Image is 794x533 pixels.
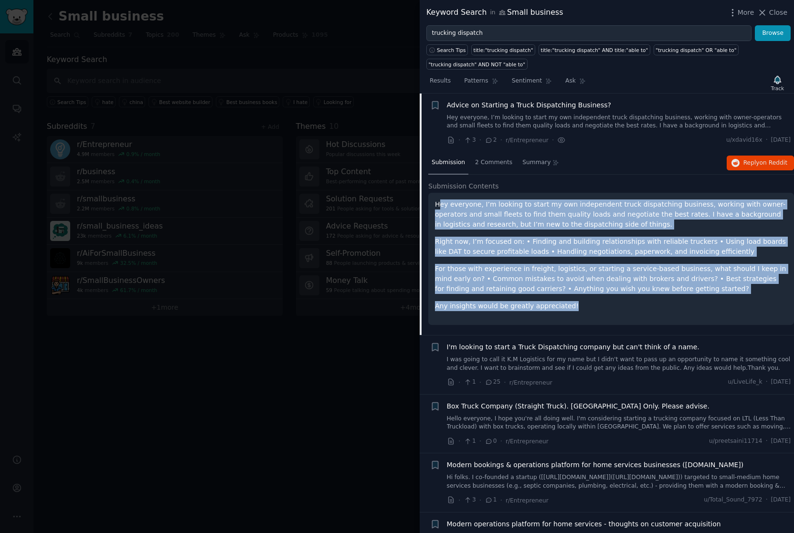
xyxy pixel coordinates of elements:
[771,136,791,145] span: [DATE]
[766,378,768,387] span: ·
[447,114,791,130] a: Hey everyone, I’m looking to start my own independent truck dispatching business, working with ow...
[447,401,709,411] a: Box Truck Company (Straight Truck). [GEOGRAPHIC_DATA] Only. Please advise.
[771,378,791,387] span: [DATE]
[435,237,787,257] p: Right now, I’m focused on: • Finding and building relationships with reliable truckers • Using lo...
[479,135,481,145] span: ·
[743,159,787,167] span: Reply
[426,73,454,93] a: Results
[509,379,552,386] span: r/Entrepreneur
[464,77,488,85] span: Patterns
[479,436,481,446] span: ·
[485,378,500,387] span: 25
[426,25,752,42] input: Try a keyword related to your business
[728,8,754,18] button: More
[464,378,476,387] span: 1
[458,377,460,387] span: ·
[435,301,787,311] p: Any insights would be greatly appreciated!
[447,342,699,352] a: I'm looking to start a Truck Dispatching company but can't think of a name.
[490,9,495,17] span: in
[766,437,768,446] span: ·
[504,377,506,387] span: ·
[500,135,502,145] span: ·
[768,73,787,93] button: Track
[738,8,754,18] span: More
[426,44,468,55] button: Search Tips
[432,158,465,167] span: Submission
[474,47,533,53] div: title:"trucking dispatch"
[771,496,791,504] span: [DATE]
[447,473,791,490] a: Hi folks. I co-founded a startup ([[URL][DOMAIN_NAME]]([URL][DOMAIN_NAME])) targeted to small-med...
[656,47,736,53] div: "trucking dispatch" OR "able to"
[562,73,589,93] a: Ask
[771,85,784,92] div: Track
[429,61,526,68] div: "trucking dispatch" AND NOT "able to"
[766,136,768,145] span: ·
[755,25,791,42] button: Browse
[447,100,612,110] a: Advice on Starting a Truck Dispatching Business?
[437,47,466,53] span: Search Tips
[464,437,476,446] span: 1
[447,355,791,372] a: I was going to call it K.M Logistics for my name but I didn't want to pass up an opportunity to n...
[435,199,787,230] p: Hey everyone, I’m looking to start my own independent truck dispatching business, working with ow...
[541,47,648,53] div: title:"trucking dispatch" AND title:"able to"
[726,136,762,145] span: u/xdavid16x
[458,495,460,505] span: ·
[458,436,460,446] span: ·
[760,159,787,166] span: on Reddit
[506,497,549,504] span: r/Entrepreneur
[508,73,555,93] a: Sentiment
[757,8,787,18] button: Close
[426,7,563,19] div: Keyword Search Small business
[539,44,650,55] a: title:"trucking dispatch" AND title:"able to"
[565,77,576,85] span: Ask
[769,8,787,18] span: Close
[709,437,762,446] span: u/preetsaini11714
[506,137,549,144] span: r/Entrepreneur
[447,415,791,431] a: Hello everyone, I hope you're all doing well. I'm considering starting a trucking company focused...
[475,158,512,167] span: 2 Comments
[512,77,542,85] span: Sentiment
[458,135,460,145] span: ·
[428,181,499,191] span: Submission Contents
[522,158,551,167] span: Summary
[447,519,721,529] a: Modern operations platform for home services - thoughts on customer acquisition
[464,496,476,504] span: 3
[447,460,744,470] a: Modern bookings & operations platform for home services businesses ([DOMAIN_NAME])
[479,377,481,387] span: ·
[552,135,554,145] span: ·
[654,44,739,55] a: "trucking dispatch" OR "able to"
[485,136,497,145] span: 2
[485,496,497,504] span: 1
[766,496,768,504] span: ·
[485,437,497,446] span: 0
[771,437,791,446] span: [DATE]
[430,77,451,85] span: Results
[435,264,787,294] p: For those with experience in freight, logistics, or starting a service-based business, what shoul...
[704,496,762,504] span: u/Total_Sound_7972
[426,59,528,70] a: "trucking dispatch" AND NOT "able to"
[471,44,535,55] a: title:"trucking dispatch"
[500,495,502,505] span: ·
[461,73,501,93] a: Patterns
[464,136,476,145] span: 3
[500,436,502,446] span: ·
[479,495,481,505] span: ·
[506,438,549,445] span: r/Entrepreneur
[727,156,794,171] button: Replyon Reddit
[728,378,762,387] span: u/LiveLife_k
